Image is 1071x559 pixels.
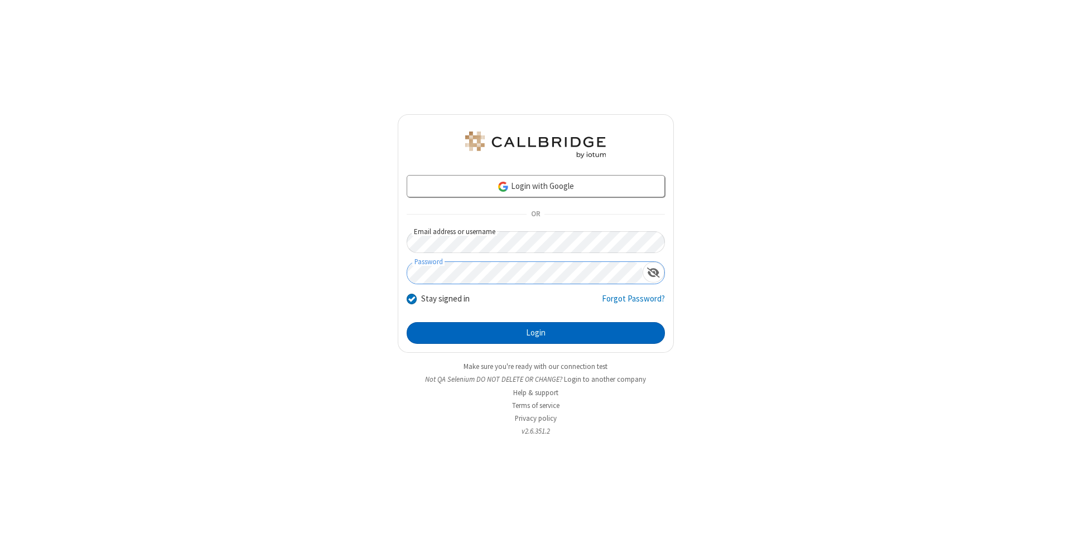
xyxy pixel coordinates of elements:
[407,322,665,344] button: Login
[464,362,607,371] a: Make sure you're ready with our connection test
[515,414,557,423] a: Privacy policy
[398,374,674,385] li: Not QA Selenium DO NOT DELETE OR CHANGE?
[602,293,665,314] a: Forgot Password?
[421,293,470,305] label: Stay signed in
[643,262,664,283] div: Show password
[407,262,643,284] input: Password
[527,207,544,222] span: OR
[407,231,665,253] input: Email address or username
[463,132,608,158] img: QA Selenium DO NOT DELETE OR CHANGE
[407,175,665,197] a: Login with Google
[497,181,509,193] img: google-icon.png
[398,426,674,436] li: v2.6.351.2
[513,388,558,397] a: Help & support
[564,374,646,385] button: Login to another company
[512,401,559,410] a: Terms of service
